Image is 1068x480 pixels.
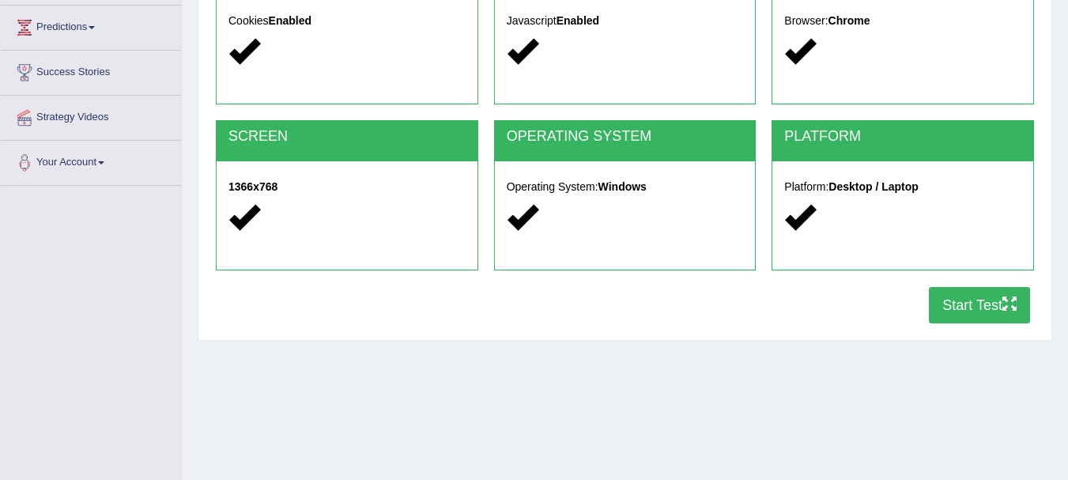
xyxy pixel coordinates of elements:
[1,6,181,45] a: Predictions
[1,96,181,135] a: Strategy Videos
[228,180,277,193] strong: 1366x768
[784,181,1021,193] h5: Platform:
[228,15,466,27] h5: Cookies
[784,129,1021,145] h2: PLATFORM
[1,141,181,180] a: Your Account
[557,14,599,27] strong: Enabled
[828,180,919,193] strong: Desktop / Laptop
[507,129,744,145] h2: OPERATING SYSTEM
[598,180,647,193] strong: Windows
[507,181,744,193] h5: Operating System:
[269,14,311,27] strong: Enabled
[507,15,744,27] h5: Javascript
[929,287,1030,323] button: Start Test
[828,14,870,27] strong: Chrome
[228,129,466,145] h2: SCREEN
[784,15,1021,27] h5: Browser:
[1,51,181,90] a: Success Stories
